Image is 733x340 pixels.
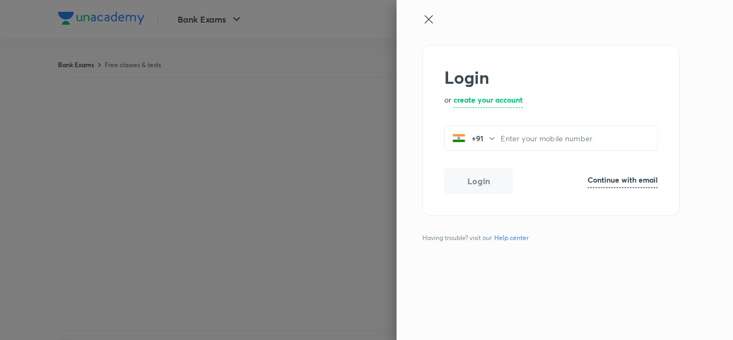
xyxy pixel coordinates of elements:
span: Having trouble? visit our [422,233,533,243]
input: Enter your mobile number [501,127,657,149]
p: or [444,94,451,108]
img: India [452,132,465,144]
a: Help center [492,233,531,243]
button: Login [444,168,513,194]
h6: create your account [453,94,523,105]
h6: Continue with email [588,174,658,185]
a: Continue with email [588,174,658,188]
p: +91 [465,133,488,144]
h2: Login [444,67,658,88]
a: create your account [453,94,523,108]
